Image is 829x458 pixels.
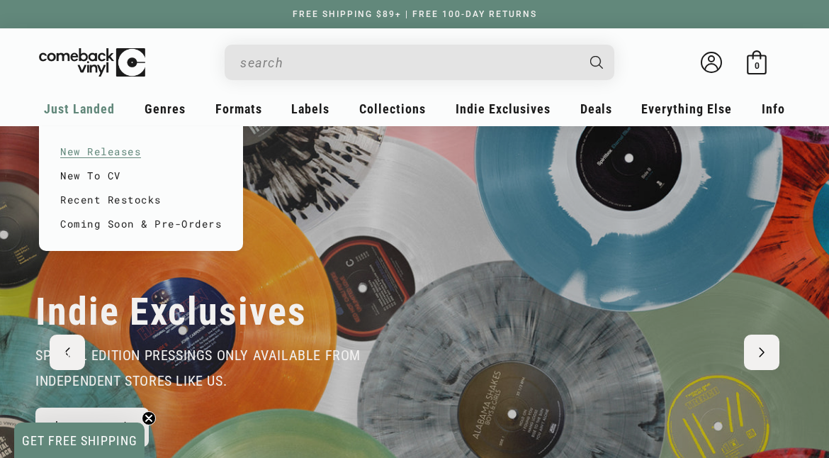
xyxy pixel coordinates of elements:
a: Recent Restocks [60,188,222,212]
h2: Indie Exclusives [35,289,307,335]
div: Search [225,45,614,80]
span: special edition pressings only available from independent stores like us. [35,347,361,389]
a: FREE SHIPPING $89+ | FREE 100-DAY RETURNS [278,9,551,19]
a: Coming Soon & Pre-Orders [60,212,222,236]
button: Close teaser [142,411,156,425]
a: New To CV [60,164,222,188]
span: Formats [215,101,262,116]
button: Search [578,45,616,80]
span: GET FREE SHIPPING [22,433,137,448]
span: Genres [145,101,186,116]
span: Labels [291,101,329,116]
div: GET FREE SHIPPINGClose teaser [14,423,145,458]
span: Indie Exclusives [456,101,551,116]
span: Deals [580,101,612,116]
span: Collections [359,101,426,116]
a: New Releases [60,140,222,164]
span: Info [762,101,785,116]
span: Just Landed [44,101,115,116]
span: Everything Else [641,101,732,116]
a: shop now [35,408,149,447]
span: 0 [755,60,760,71]
input: When autocomplete results are available use up and down arrows to review and enter to select [240,48,576,77]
